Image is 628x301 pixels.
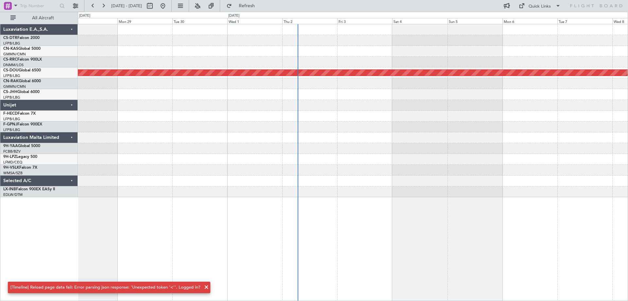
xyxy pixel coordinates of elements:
[3,192,23,197] a: EDLW/DTM
[337,18,392,24] div: Fri 3
[3,149,21,154] a: FCBB/BZV
[227,18,282,24] div: Wed 1
[228,13,239,19] div: [DATE]
[3,90,40,94] a: CS-JHHGlobal 6000
[3,47,18,51] span: CN-KAS
[111,3,142,9] span: [DATE] - [DATE]
[3,84,26,89] a: GMMN/CMN
[3,79,41,83] a: CN-RAKGlobal 6000
[3,79,19,83] span: CN-RAK
[117,18,172,24] div: Mon 29
[3,63,24,67] a: DNMM/LOS
[3,122,17,126] span: F-GPNJ
[502,18,557,24] div: Mon 6
[3,58,17,62] span: CS-RRC
[3,68,19,72] span: CS-DOU
[3,171,23,176] a: WMSA/SZB
[3,52,26,57] a: GMMN/CMN
[3,166,19,170] span: 9H-VSLK
[392,18,447,24] div: Sat 4
[282,18,337,24] div: Thu 2
[20,1,58,11] input: Trip Number
[3,90,17,94] span: CS-JHH
[3,112,18,116] span: F-HECD
[447,18,502,24] div: Sun 5
[3,36,17,40] span: CS-DTR
[3,166,37,170] a: 9H-VSLKFalcon 7X
[3,155,16,159] span: 9H-LPZ
[3,187,16,191] span: LX-INB
[79,13,90,19] div: [DATE]
[3,73,20,78] a: LFPB/LBG
[10,284,201,291] div: [Timeline] Reload page data fail: Error parsing json response: 'Unexpected token '<''. Logged in?
[233,4,261,8] span: Refresh
[3,41,20,46] a: LFPB/LBG
[3,68,41,72] a: CS-DOUGlobal 6500
[62,18,117,24] div: Sun 28
[3,144,40,148] a: 9H-YAAGlobal 5000
[3,187,55,191] a: LX-INBFalcon 900EX EASy II
[3,58,42,62] a: CS-RRCFalcon 900LX
[223,1,263,11] button: Refresh
[7,13,71,23] button: All Aircraft
[3,127,20,132] a: LFPB/LBG
[17,16,69,20] span: All Aircraft
[3,122,42,126] a: F-GPNJFalcon 900EX
[557,18,612,24] div: Tue 7
[515,1,564,11] button: Quick Links
[529,3,551,10] div: Quick Links
[3,144,18,148] span: 9H-YAA
[3,95,20,100] a: LFPB/LBG
[3,36,40,40] a: CS-DTRFalcon 2000
[3,155,37,159] a: 9H-LPZLegacy 500
[3,47,41,51] a: CN-KASGlobal 5000
[3,117,20,122] a: LFPB/LBG
[172,18,227,24] div: Tue 30
[3,160,22,165] a: LFMD/CEQ
[3,112,36,116] a: F-HECDFalcon 7X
